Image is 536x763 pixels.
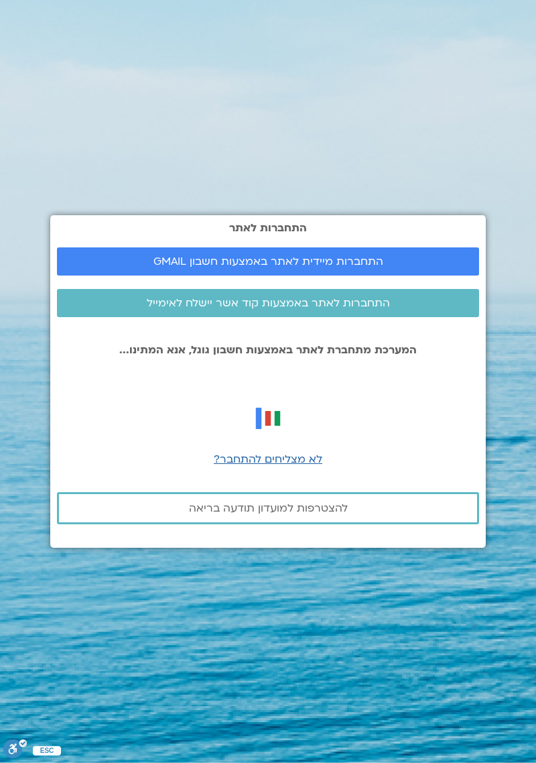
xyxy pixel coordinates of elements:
a: התחברות מיידית לאתר באמצעות חשבון GMAIL [57,247,479,276]
span: התחברות לאתר באמצעות קוד אשר יישלח לאימייל [147,297,390,309]
p: המערכת מתחברת לאתר באמצעות חשבון גוגל, אנא המתינו... [57,344,479,356]
h2: התחברות לאתר [57,222,479,234]
a: התחברות לאתר באמצעות קוד אשר יישלח לאימייל [57,289,479,317]
a: לא מצליחים להתחבר? [214,452,322,467]
a: להצטרפות למועדון תודעה בריאה [57,492,479,524]
span: להצטרפות למועדון תודעה בריאה [189,502,348,514]
span: התחברות מיידית לאתר באמצעות חשבון GMAIL [153,255,383,268]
